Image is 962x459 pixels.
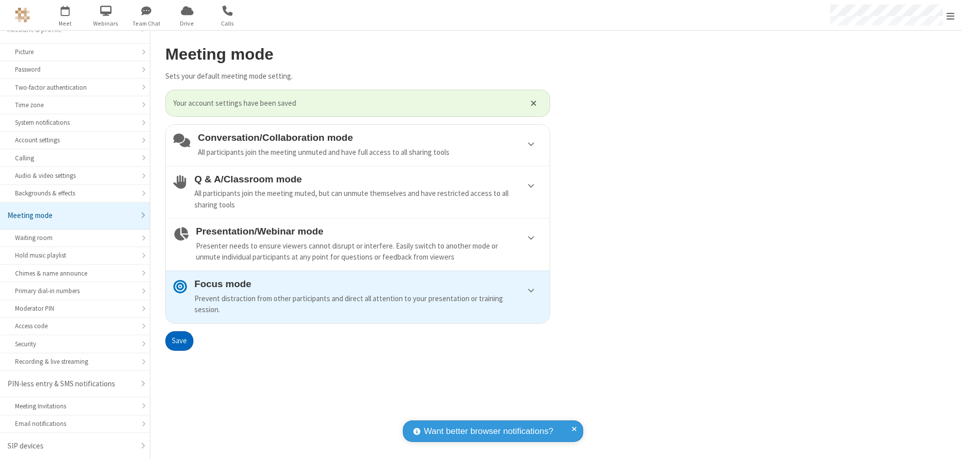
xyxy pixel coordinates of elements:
div: Recording & live streaming [15,357,135,366]
p: Sets your default meeting mode setting. [165,71,550,82]
div: System notifications [15,118,135,127]
div: PIN-less entry & SMS notifications [8,378,135,390]
div: Access code [15,321,135,331]
div: Moderator PIN [15,304,135,313]
div: Primary dial-in numbers [15,286,135,296]
span: Team Chat [128,19,165,28]
span: Meet [47,19,84,28]
div: Prevent distraction from other participants and direct all attention to your presentation or trai... [194,293,542,316]
div: Waiting room [15,233,135,243]
h4: Q & A/Classroom mode [194,174,542,184]
div: Account settings [15,135,135,145]
span: Want better browser notifications? [424,425,553,438]
div: Backgrounds & effects [15,188,135,198]
div: SIP devices [8,440,135,452]
div: Two-factor authentication [15,83,135,92]
div: Email notifications [15,419,135,428]
div: Password [15,65,135,74]
div: Presenter needs to ensure viewers cannot disrupt or interfere. Easily switch to another mode or u... [196,241,542,263]
h4: Presentation/Webinar mode [196,226,542,237]
div: Calling [15,153,135,163]
h4: Conversation/Collaboration mode [198,132,542,143]
div: Meeting Invitations [15,401,135,411]
div: Chimes & name announce [15,269,135,278]
div: Picture [15,47,135,57]
div: Time zone [15,100,135,110]
div: Hold music playlist [15,251,135,260]
div: Audio & video settings [15,171,135,180]
span: Webinars [87,19,125,28]
span: Your account settings have been saved [173,98,518,109]
h2: Meeting mode [165,46,550,63]
img: QA Selenium DO NOT DELETE OR CHANGE [15,8,30,23]
div: Security [15,339,135,349]
div: All participants join the meeting muted, but can unmute themselves and have restricted access to ... [194,188,542,210]
button: Close alert [526,96,542,111]
button: Save [165,331,193,351]
h4: Focus mode [194,279,542,289]
div: Meeting mode [8,210,135,221]
span: Drive [168,19,206,28]
span: Calls [209,19,247,28]
div: All participants join the meeting unmuted and have full access to all sharing tools [198,147,542,158]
